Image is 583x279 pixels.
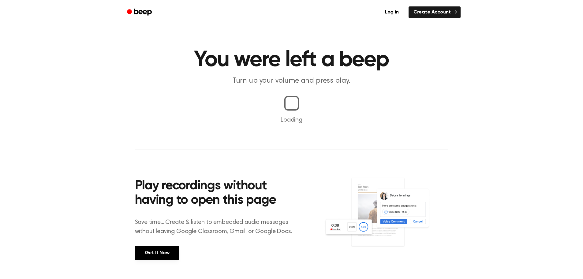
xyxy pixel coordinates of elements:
a: Get It Now [135,246,179,260]
img: Voice Comments on Docs and Recording Widget [324,177,448,259]
p: Turn up your volume and press play. [174,76,409,86]
a: Create Account [409,6,461,18]
h1: You were left a beep [135,49,448,71]
a: Beep [123,6,157,18]
a: Log in [379,5,405,19]
p: Loading [7,115,576,125]
p: Save time....Create & listen to embedded audio messages without leaving Google Classroom, Gmail, ... [135,218,300,236]
h2: Play recordings without having to open this page [135,179,300,208]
